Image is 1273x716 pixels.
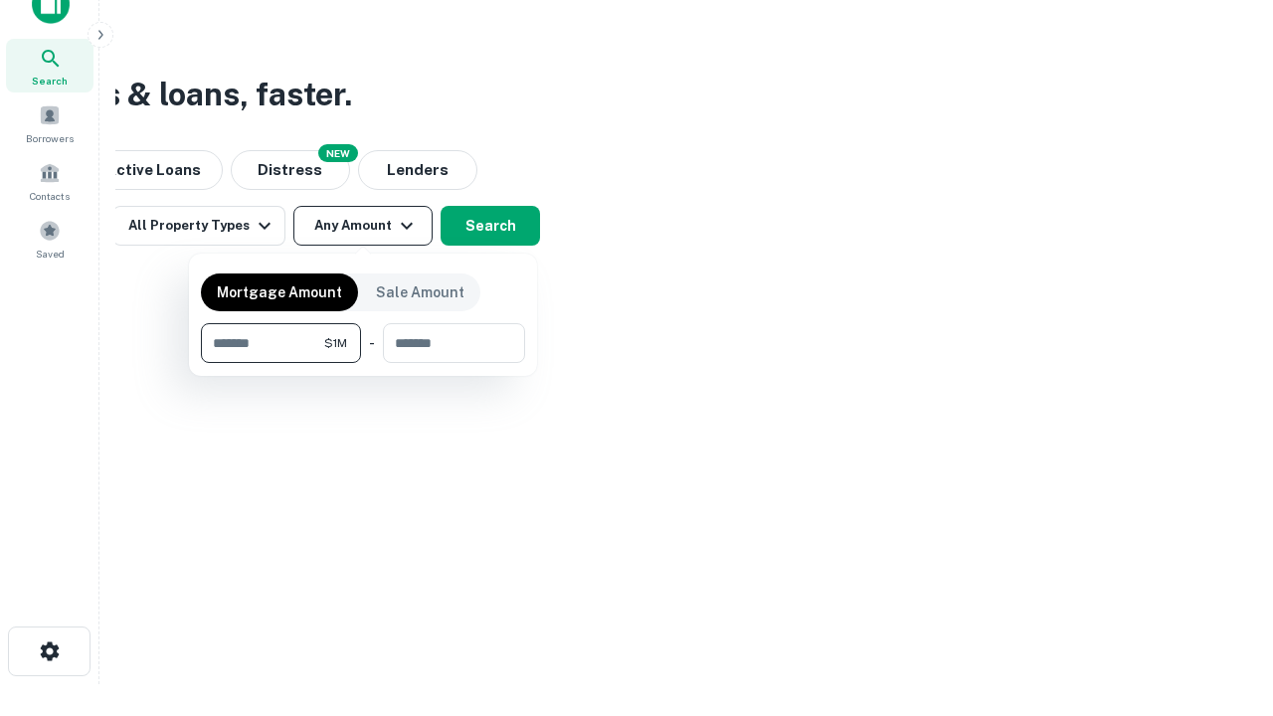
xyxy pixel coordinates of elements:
div: - [369,323,375,363]
p: Sale Amount [376,281,464,303]
iframe: Chat Widget [1174,557,1273,652]
span: $1M [324,334,347,352]
p: Mortgage Amount [217,281,342,303]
